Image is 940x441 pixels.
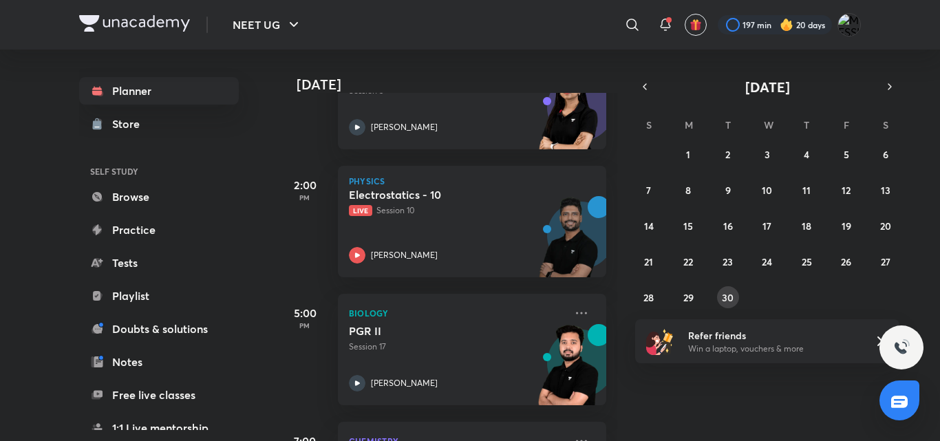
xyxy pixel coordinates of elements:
[349,305,565,321] p: Biology
[79,381,239,409] a: Free live classes
[277,321,332,330] p: PM
[844,118,849,131] abbr: Friday
[677,286,699,308] button: September 29, 2025
[677,215,699,237] button: September 15, 2025
[646,118,652,131] abbr: Sunday
[725,184,731,197] abbr: September 9, 2025
[371,249,438,261] p: [PERSON_NAME]
[677,143,699,165] button: September 1, 2025
[762,219,771,233] abbr: September 17, 2025
[646,184,651,197] abbr: September 7, 2025
[795,179,818,201] button: September 11, 2025
[349,341,565,353] p: Session 17
[880,219,891,233] abbr: September 20, 2025
[717,286,739,308] button: September 30, 2025
[835,250,857,272] button: September 26, 2025
[79,249,239,277] a: Tests
[79,282,239,310] a: Playlist
[837,13,861,36] img: MESSI
[762,184,772,197] abbr: September 10, 2025
[224,11,310,39] button: NEET UG
[685,184,691,197] abbr: September 8, 2025
[644,219,654,233] abbr: September 14, 2025
[764,118,773,131] abbr: Wednesday
[835,179,857,201] button: September 12, 2025
[795,215,818,237] button: September 18, 2025
[723,219,733,233] abbr: September 16, 2025
[79,15,190,35] a: Company Logo
[717,215,739,237] button: September 16, 2025
[79,160,239,183] h6: SELF STUDY
[643,291,654,304] abbr: September 28, 2025
[765,148,770,161] abbr: September 3, 2025
[688,343,857,355] p: Win a laptop, vouchers & more
[349,324,520,338] h5: PGR II
[654,77,880,96] button: [DATE]
[756,179,778,201] button: September 10, 2025
[835,143,857,165] button: September 5, 2025
[79,183,239,211] a: Browse
[685,118,693,131] abbr: Monday
[875,179,897,201] button: September 13, 2025
[725,118,731,131] abbr: Tuesday
[717,250,739,272] button: September 23, 2025
[677,250,699,272] button: September 22, 2025
[112,116,148,132] div: Store
[371,377,438,389] p: [PERSON_NAME]
[277,177,332,193] h5: 2:00
[371,121,438,133] p: [PERSON_NAME]
[683,219,693,233] abbr: September 15, 2025
[646,327,674,355] img: referral
[804,118,809,131] abbr: Thursday
[893,339,910,356] img: ttu
[722,291,734,304] abbr: September 30, 2025
[644,255,653,268] abbr: September 21, 2025
[349,188,520,202] h5: Electrostatics - 10
[685,14,707,36] button: avatar
[883,148,888,161] abbr: September 6, 2025
[802,255,812,268] abbr: September 25, 2025
[690,19,702,31] img: avatar
[79,315,239,343] a: Doubts & solutions
[531,68,606,163] img: unacademy
[349,204,565,217] p: Session 10
[756,250,778,272] button: September 24, 2025
[79,77,239,105] a: Planner
[686,148,690,161] abbr: September 1, 2025
[725,148,730,161] abbr: September 2, 2025
[795,143,818,165] button: September 4, 2025
[875,250,897,272] button: September 27, 2025
[883,118,888,131] abbr: Saturday
[841,255,851,268] abbr: September 26, 2025
[717,179,739,201] button: September 9, 2025
[349,177,595,185] p: Physics
[835,215,857,237] button: September 19, 2025
[881,255,890,268] abbr: September 27, 2025
[638,215,660,237] button: September 14, 2025
[875,215,897,237] button: September 20, 2025
[349,205,372,216] span: Live
[683,255,693,268] abbr: September 22, 2025
[780,18,793,32] img: streak
[802,184,811,197] abbr: September 11, 2025
[881,184,890,197] abbr: September 13, 2025
[683,291,694,304] abbr: September 29, 2025
[795,250,818,272] button: September 25, 2025
[745,78,790,96] span: [DATE]
[79,348,239,376] a: Notes
[677,179,699,201] button: September 8, 2025
[79,15,190,32] img: Company Logo
[842,184,851,197] abbr: September 12, 2025
[717,143,739,165] button: September 2, 2025
[762,255,772,268] abbr: September 24, 2025
[688,328,857,343] h6: Refer friends
[277,193,332,202] p: PM
[756,215,778,237] button: September 17, 2025
[638,286,660,308] button: September 28, 2025
[638,179,660,201] button: September 7, 2025
[875,143,897,165] button: September 6, 2025
[804,148,809,161] abbr: September 4, 2025
[531,196,606,291] img: unacademy
[277,305,332,321] h5: 5:00
[297,76,620,93] h4: [DATE]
